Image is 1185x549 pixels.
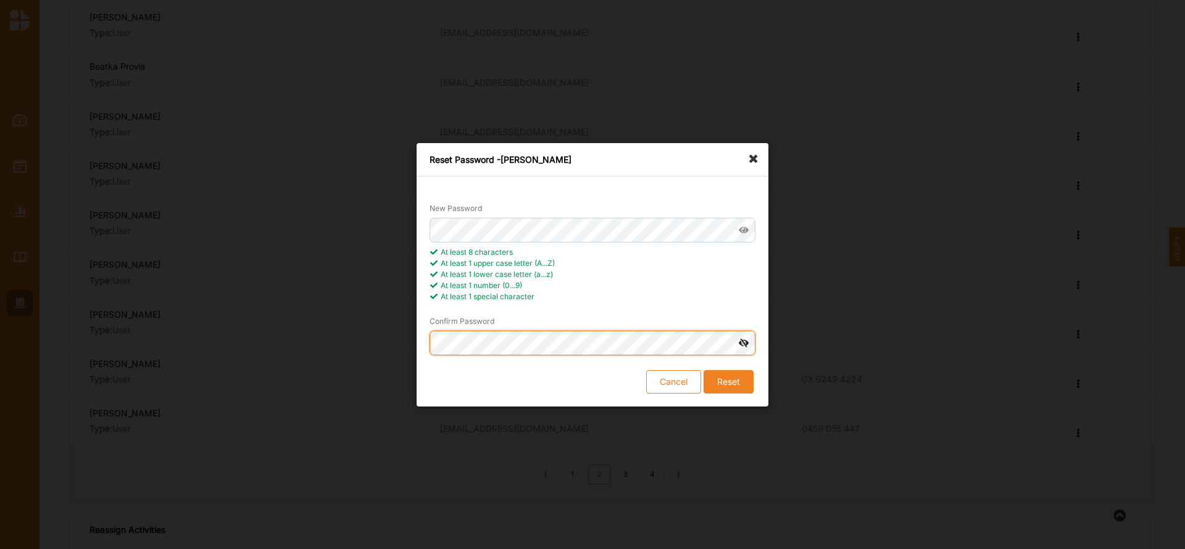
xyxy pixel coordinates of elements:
[430,247,755,258] div: At least 8 characters
[704,369,754,393] button: Reset
[430,280,755,291] div: At least 1 number (0...9)
[646,369,701,393] button: Cancel
[430,258,755,269] div: At least 1 upper case letter (A...Z)
[417,143,768,176] div: Reset Password - [PERSON_NAME]
[430,291,755,302] div: At least 1 special character
[430,204,482,213] label: New Password
[430,316,494,326] label: Confirm Password
[430,269,755,280] div: At least 1 lower case letter (a...z)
